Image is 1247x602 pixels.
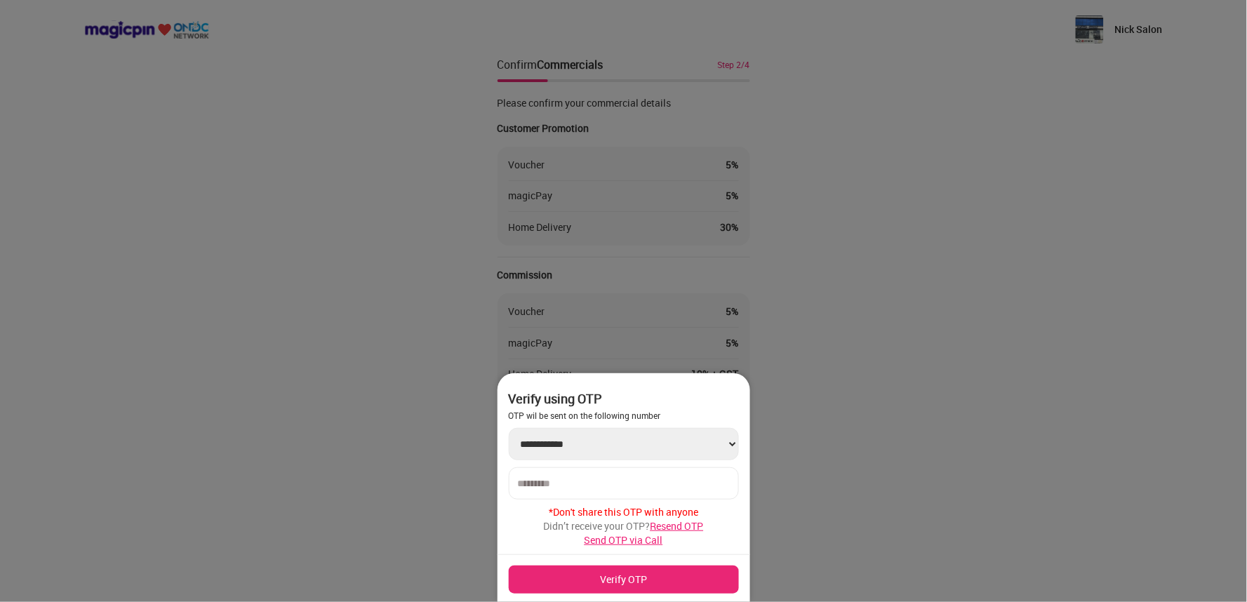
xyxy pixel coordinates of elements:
[509,410,739,421] div: OTP wil be sent on the following number
[509,519,739,533] p: Didn’t receive your OTP?
[651,519,704,533] span: Resend OTP
[509,390,739,407] div: Verify using OTP
[585,533,663,547] span: Send OTP via Call
[509,505,739,519] p: Don't share this OTP with anyone
[509,566,739,594] button: Verify OTP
